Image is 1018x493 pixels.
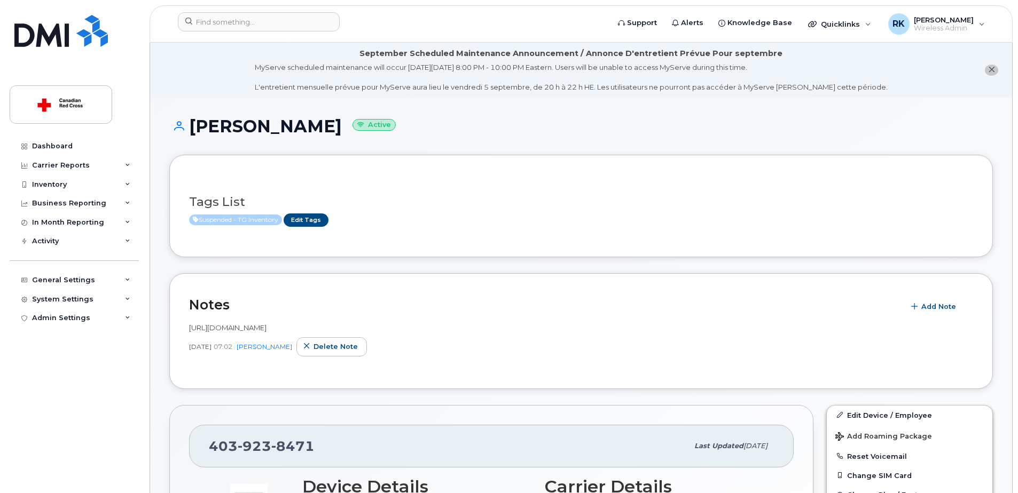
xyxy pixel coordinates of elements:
[296,337,367,356] button: Delete note
[238,438,271,454] span: 923
[835,432,932,442] span: Add Roaming Package
[189,342,212,351] span: [DATE]
[904,297,965,316] button: Add Note
[189,195,973,209] h3: Tags List
[827,425,992,447] button: Add Roaming Package
[169,117,993,136] h1: [PERSON_NAME]
[214,342,232,351] span: 07:02
[284,213,328,227] a: Edit Tags
[359,48,782,59] div: September Scheduled Maintenance Announcement / Annonce D'entretient Prévue Pour septembre
[827,405,992,425] a: Edit Device / Employee
[271,438,315,454] span: 8471
[694,442,743,450] span: Last updated
[189,323,267,332] span: [URL][DOMAIN_NAME]
[237,343,292,351] a: [PERSON_NAME]
[743,442,768,450] span: [DATE]
[827,466,992,485] button: Change SIM Card
[189,297,899,313] h2: Notes
[314,341,358,352] span: Delete note
[921,301,956,312] span: Add Note
[255,62,888,92] div: MyServe scheduled maintenance will occur [DATE][DATE] 8:00 PM - 10:00 PM Eastern. Users will be u...
[827,447,992,466] button: Reset Voicemail
[353,119,396,131] small: Active
[985,65,998,76] button: close notification
[209,438,315,454] span: 403
[189,214,282,225] span: Active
